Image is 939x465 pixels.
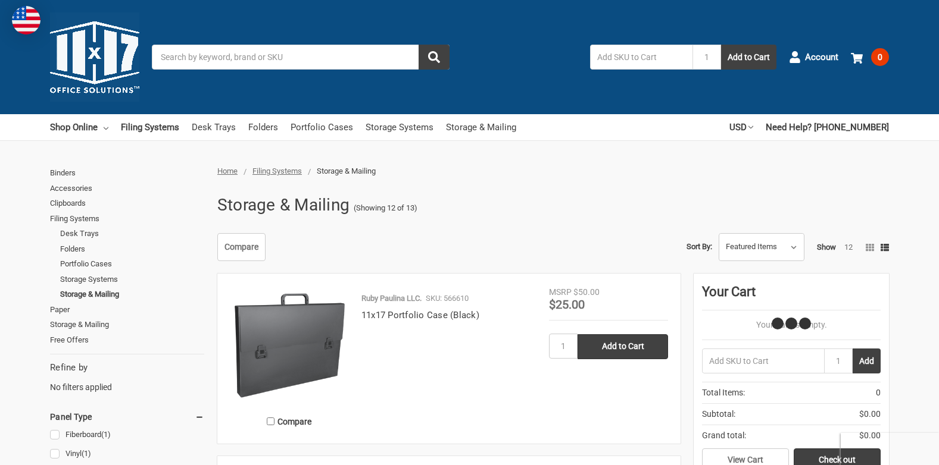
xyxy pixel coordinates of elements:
[50,196,204,211] a: Clipboards
[702,348,824,373] input: Add SKU to Cart
[50,165,204,181] a: Binders
[50,361,204,375] h5: Refine by
[60,241,204,257] a: Folders
[121,114,179,140] a: Filing Systems
[859,408,881,420] span: $0.00
[230,411,349,431] label: Compare
[248,114,278,140] a: Folders
[50,427,204,443] a: Fiberboard
[702,429,746,442] span: Grand total:
[291,114,353,140] a: Portfolio Cases
[50,332,204,348] a: Free Offers
[789,42,838,73] a: Account
[252,166,302,175] a: Filing Systems
[426,293,469,304] p: SKU: 566610
[217,233,266,262] a: Compare
[230,286,349,405] img: 11x17 Portfolio Case (Black)
[354,202,417,214] span: (Showing 12 of 13)
[876,387,881,399] span: 0
[101,430,111,439] span: (1)
[50,446,204,462] a: Vinyl
[841,433,939,465] iframe: Google Customer Reviews
[729,114,753,140] a: USD
[50,181,204,196] a: Accessories
[50,317,204,332] a: Storage & Mailing
[152,45,450,70] input: Search by keyword, brand or SKU
[853,348,881,373] button: Add
[60,287,204,302] a: Storage & Mailing
[871,48,889,66] span: 0
[590,45,692,70] input: Add SKU to Cart
[687,238,712,256] label: Sort By:
[50,361,204,393] div: No filters applied
[361,293,422,304] p: Ruby Paulina LLC.
[217,166,238,175] a: Home
[702,408,735,420] span: Subtotal:
[217,190,350,221] h1: Storage & Mailing
[859,429,881,442] span: $0.00
[50,302,204,318] a: Paper
[766,114,889,140] a: Need Help? [PHONE_NUMBER]
[50,410,204,424] h5: Panel Type
[851,42,889,73] a: 0
[60,256,204,272] a: Portfolio Cases
[60,272,204,287] a: Storage Systems
[817,243,836,252] span: Show
[50,211,204,227] a: Filing Systems
[702,282,881,310] div: Your Cart
[578,334,668,359] input: Add to Cart
[267,417,274,425] input: Compare
[50,12,139,102] img: 11x17.com
[549,286,572,299] div: MSRP
[721,45,776,70] button: Add to Cart
[82,449,91,458] span: (1)
[844,243,853,252] a: 12
[805,51,838,64] span: Account
[549,297,585,312] span: $25.00
[50,114,108,140] a: Shop Online
[446,114,516,140] a: Storage & Mailing
[317,166,376,175] span: Storage & Mailing
[60,226,204,241] a: Desk Trays
[702,387,745,399] span: Total Items:
[702,319,881,331] p: Your Cart Is Empty.
[366,114,433,140] a: Storage Systems
[573,287,600,297] span: $50.00
[361,310,479,321] a: 11x17 Portfolio Case (Black)
[12,6,40,34] img: duty and tax information for United States
[192,114,236,140] a: Desk Trays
